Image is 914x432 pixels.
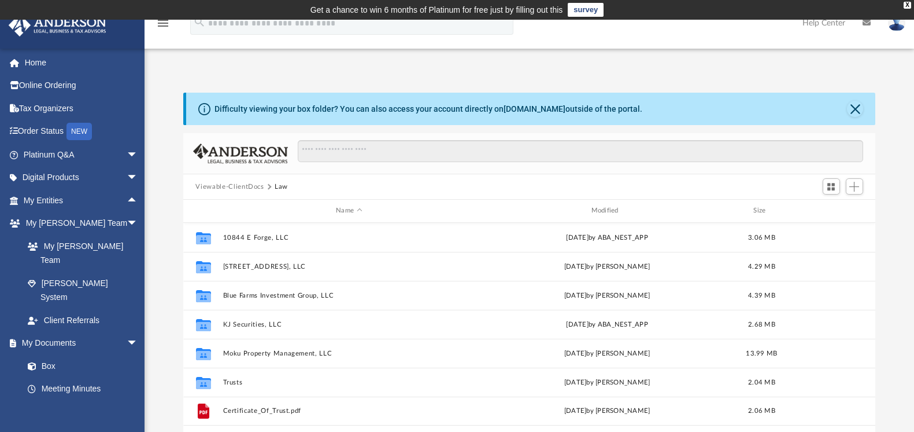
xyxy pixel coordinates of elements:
button: Switch to Grid View [823,178,840,195]
a: [DOMAIN_NAME] [504,104,565,114]
button: Law [275,182,288,192]
div: [DATE] by [PERSON_NAME] [480,290,733,301]
i: menu [156,16,170,30]
div: [DATE] by [PERSON_NAME] [480,406,733,416]
div: NEW [66,123,92,140]
div: [DATE] by [PERSON_NAME] [480,261,733,272]
div: [DATE] by [PERSON_NAME] [480,348,733,358]
a: Home [8,51,156,74]
button: Add [846,178,863,195]
button: Trusts [223,379,475,386]
a: My Entitiesarrow_drop_up [8,189,156,212]
button: Blue Farms Investment Group, LLC [223,292,475,299]
a: Online Ordering [8,74,156,97]
a: My Documentsarrow_drop_down [8,332,150,355]
span: arrow_drop_down [127,166,150,190]
div: [DATE] by ABA_NEST_APP [480,319,733,330]
a: survey [568,3,604,17]
a: Tax Organizers [8,97,156,120]
div: id [188,206,217,216]
img: User Pic [888,14,905,31]
a: [PERSON_NAME] System [16,272,150,309]
input: Search files and folders [298,140,863,162]
button: Close [847,101,863,117]
div: Modified [480,206,734,216]
button: [STREET_ADDRESS], LLC [223,263,475,270]
a: Meeting Minutes [16,378,150,401]
span: 2.04 MB [748,379,775,385]
div: [DATE] by [PERSON_NAME] [480,377,733,387]
span: 3.06 MB [748,234,775,240]
button: Certificate_Of_Trust.pdf [223,407,475,415]
i: search [193,16,206,28]
div: Get a chance to win 6 months of Platinum for free just by filling out this [310,3,563,17]
span: 13.99 MB [746,350,777,356]
a: Client Referrals [16,309,150,332]
span: 4.29 MB [748,263,775,269]
div: close [904,2,911,9]
div: Name [222,206,475,216]
button: 10844 E Forge, LLC [223,234,475,241]
a: menu [156,22,170,30]
a: Box [16,354,144,378]
a: Order StatusNEW [8,120,156,144]
button: Moku Property Management, LLC [223,350,475,357]
span: 2.68 MB [748,321,775,327]
a: My [PERSON_NAME] Team [16,235,144,272]
div: Size [738,206,785,216]
a: Platinum Q&Aarrow_drop_down [8,143,156,166]
span: 4.39 MB [748,292,775,298]
span: arrow_drop_down [127,143,150,167]
span: 2.06 MB [748,408,775,414]
a: My [PERSON_NAME] Teamarrow_drop_down [8,212,150,235]
button: KJ Securities, LLC [223,321,475,328]
img: Anderson Advisors Platinum Portal [5,14,110,36]
div: id [790,206,871,216]
span: arrow_drop_down [127,332,150,356]
span: arrow_drop_up [127,189,150,213]
div: Difficulty viewing your box folder? You can also access your account directly on outside of the p... [214,103,642,115]
span: arrow_drop_down [127,212,150,236]
a: Digital Productsarrow_drop_down [8,166,156,189]
div: [DATE] by ABA_NEST_APP [480,232,733,243]
button: Viewable-ClientDocs [195,182,264,192]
